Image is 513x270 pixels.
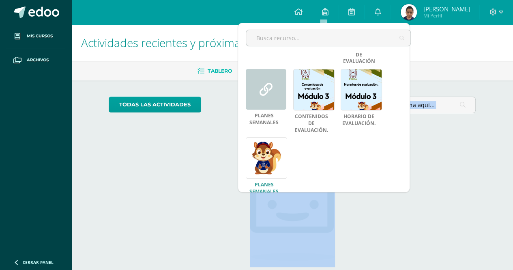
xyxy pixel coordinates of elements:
[246,30,410,46] input: Busca recurso...
[27,33,53,39] span: Mis cursos
[23,259,54,265] span: Cerrar panel
[208,68,232,74] span: Tablero
[81,35,246,50] span: Actividades recientes y próximas
[423,12,470,19] span: Mi Perfil
[109,97,201,112] a: todas las Actividades
[6,48,65,72] a: Archivos
[27,57,49,63] span: Archivos
[246,112,282,126] a: PLANES SEMANALES
[341,113,377,127] a: Horario de evaluación.
[246,181,282,195] a: PLANES SEMANALES
[423,5,470,13] span: [PERSON_NAME]
[401,4,417,20] img: 00c7f526d998ab68b1e24fcab2106df6.png
[197,65,232,78] a: Tablero
[293,113,330,134] a: Contenidos de evaluación.
[6,24,65,48] a: Mis cursos
[250,146,335,261] img: no_activities.png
